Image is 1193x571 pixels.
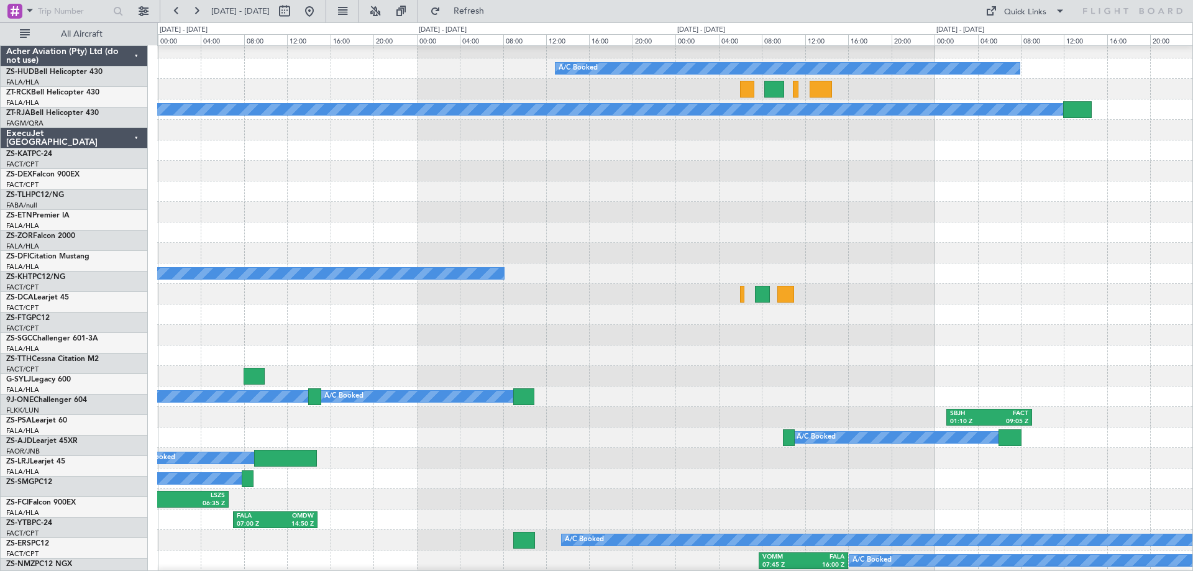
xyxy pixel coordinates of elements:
[160,25,208,35] div: [DATE] - [DATE]
[989,409,1028,418] div: FACT
[6,109,99,117] a: ZT-RJABell Helicopter 430
[6,540,31,547] span: ZS-ERS
[6,98,39,107] a: FALA/HLA
[287,34,330,45] div: 12:00
[6,519,32,527] span: ZS-YTB
[417,34,460,45] div: 00:00
[848,34,891,45] div: 16:00
[6,478,34,486] span: ZS-SMG
[852,551,892,570] div: A/C Booked
[6,212,70,219] a: ZS-ETNPremier IA
[719,34,762,45] div: 04:00
[6,467,39,477] a: FALA/HLA
[675,34,718,45] div: 00:00
[6,417,67,424] a: ZS-PSALearjet 60
[158,34,201,45] div: 00:00
[6,344,39,354] a: FALA/HLA
[6,191,64,199] a: ZS-TLHPC12/NG
[6,560,72,568] a: ZS-NMZPC12 NGX
[803,553,844,562] div: FALA
[6,314,32,322] span: ZS-FTG
[762,561,803,570] div: 07:45 Z
[460,34,503,45] div: 04:00
[6,294,34,301] span: ZS-DCA
[6,314,50,322] a: ZS-FTGPC12
[6,253,29,260] span: ZS-DFI
[6,180,39,190] a: FACT/CPT
[6,273,65,281] a: ZS-KHTPC12/NG
[6,150,52,158] a: ZS-KATPC-24
[275,512,314,521] div: OMDW
[6,78,39,87] a: FALA/HLA
[373,34,416,45] div: 20:00
[419,25,467,35] div: [DATE] - [DATE]
[6,294,69,301] a: ZS-DCALearjet 45
[6,335,32,342] span: ZS-SGC
[6,109,30,117] span: ZT-RJA
[6,396,34,404] span: 9J-ONE
[6,458,30,465] span: ZS-LRJ
[174,500,225,508] div: 06:35 Z
[935,34,977,45] div: 00:00
[6,89,99,96] a: ZT-RCKBell Helicopter 430
[762,553,803,562] div: VOMM
[6,549,39,559] a: FACT/CPT
[6,355,32,363] span: ZS-TTH
[6,426,39,436] a: FALA/HLA
[677,25,725,35] div: [DATE] - [DATE]
[14,24,135,44] button: All Aircraft
[805,34,848,45] div: 12:00
[6,406,39,415] a: FLKK/LUN
[6,262,39,272] a: FALA/HLA
[6,171,32,178] span: ZS-DEX
[6,303,39,313] a: FACT/CPT
[546,34,589,45] div: 12:00
[6,376,71,383] a: G-SYLJLegacy 600
[6,478,52,486] a: ZS-SMGPC12
[6,150,32,158] span: ZS-KAT
[6,119,43,128] a: FAGM/QRA
[6,560,35,568] span: ZS-NMZ
[6,89,31,96] span: ZT-RCK
[6,160,39,169] a: FACT/CPT
[6,68,34,76] span: ZS-HUD
[6,335,98,342] a: ZS-SGCChallenger 601-3A
[6,499,76,506] a: ZS-FCIFalcon 900EX
[892,34,935,45] div: 20:00
[950,409,989,418] div: SBJH
[6,499,29,506] span: ZS-FCI
[237,520,275,529] div: 07:00 Z
[324,387,363,406] div: A/C Booked
[989,418,1028,426] div: 09:05 Z
[6,508,39,518] a: FALA/HLA
[6,232,75,240] a: ZS-ZORFalcon 2000
[6,253,89,260] a: ZS-DFICitation Mustang
[237,512,275,521] div: FALA
[201,34,244,45] div: 04:00
[6,324,39,333] a: FACT/CPT
[1150,34,1193,45] div: 20:00
[6,212,32,219] span: ZS-ETN
[6,437,32,445] span: ZS-AJD
[6,273,32,281] span: ZS-KHT
[803,561,844,570] div: 16:00 Z
[6,242,39,251] a: FALA/HLA
[6,519,52,527] a: ZS-YTBPC-24
[6,68,103,76] a: ZS-HUDBell Helicopter 430
[6,529,39,538] a: FACT/CPT
[6,191,31,199] span: ZS-TLH
[6,171,80,178] a: ZS-DEXFalcon 900EX
[6,376,31,383] span: G-SYLJ
[633,34,675,45] div: 20:00
[6,232,33,240] span: ZS-ZOR
[211,6,270,17] span: [DATE] - [DATE]
[762,34,805,45] div: 08:00
[1064,34,1107,45] div: 12:00
[936,25,984,35] div: [DATE] - [DATE]
[275,520,314,529] div: 14:50 Z
[6,355,99,363] a: ZS-TTHCessna Citation M2
[565,531,604,549] div: A/C Booked
[6,417,32,424] span: ZS-PSA
[6,447,40,456] a: FAOR/JNB
[6,385,39,395] a: FALA/HLA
